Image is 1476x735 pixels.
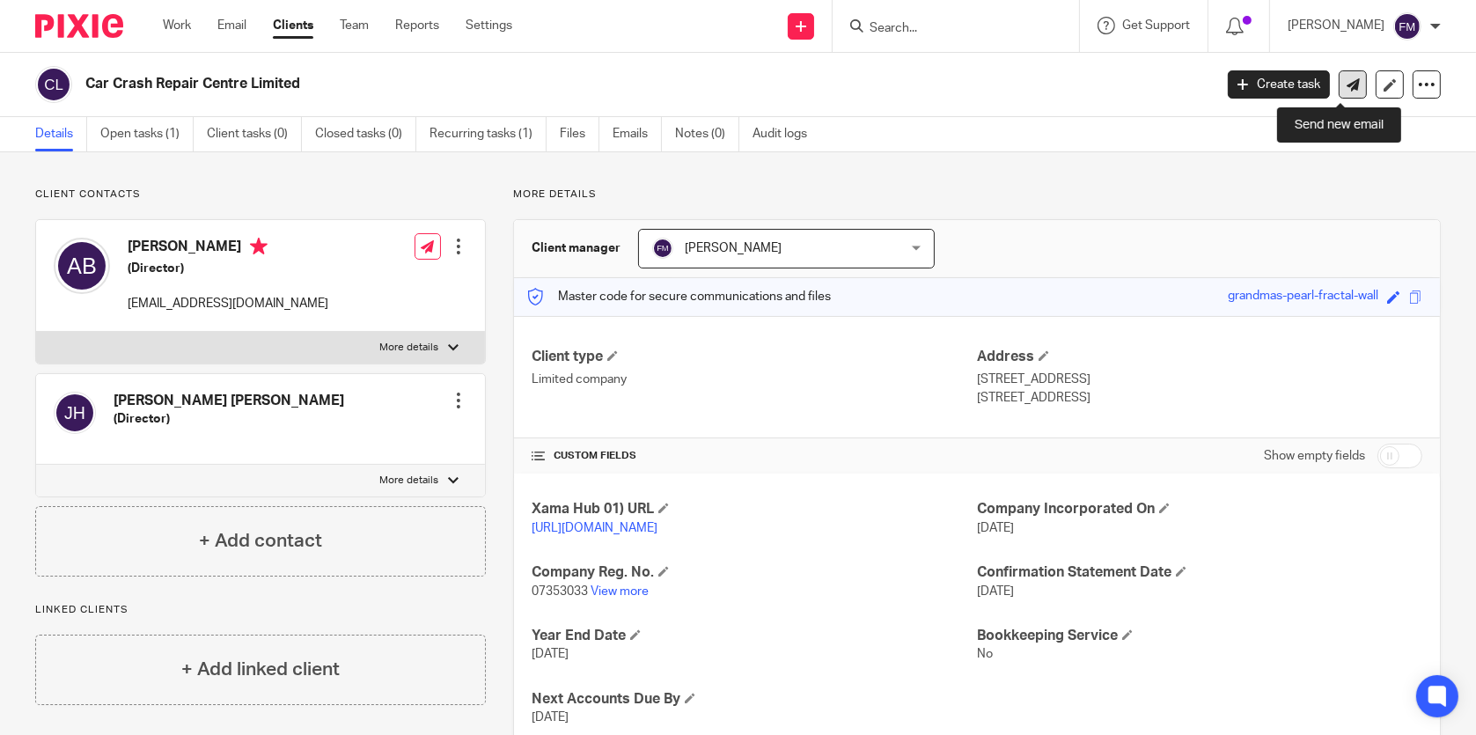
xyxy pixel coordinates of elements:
[685,242,782,254] span: [PERSON_NAME]
[114,410,344,428] h5: (Director)
[430,117,547,151] a: Recurring tasks (1)
[380,474,439,488] p: More details
[35,66,72,103] img: svg%3E
[100,117,194,151] a: Open tasks (1)
[613,117,662,151] a: Emails
[1264,447,1365,465] label: Show empty fields
[54,238,110,294] img: svg%3E
[532,648,569,660] span: [DATE]
[35,187,486,202] p: Client contacts
[315,117,416,151] a: Closed tasks (0)
[532,585,588,598] span: 07353033
[1122,19,1190,32] span: Get Support
[532,371,977,388] p: Limited company
[532,627,977,645] h4: Year End Date
[560,117,599,151] a: Files
[163,17,191,34] a: Work
[753,117,820,151] a: Audit logs
[181,656,340,683] h4: + Add linked client
[527,288,831,305] p: Master code for secure communications and files
[340,17,369,34] a: Team
[380,341,439,355] p: More details
[35,117,87,151] a: Details
[250,238,268,255] i: Primary
[977,371,1422,388] p: [STREET_ADDRESS]
[85,75,978,93] h2: Car Crash Repair Centre Limited
[1228,287,1378,307] div: grandmas-pearl-fractal-wall
[977,563,1422,582] h4: Confirmation Statement Date
[532,239,621,257] h3: Client manager
[977,585,1014,598] span: [DATE]
[207,117,302,151] a: Client tasks (0)
[54,392,96,434] img: svg%3E
[395,17,439,34] a: Reports
[128,295,328,312] p: [EMAIL_ADDRESS][DOMAIN_NAME]
[532,563,977,582] h4: Company Reg. No.
[128,238,328,260] h4: [PERSON_NAME]
[273,17,313,34] a: Clients
[532,449,977,463] h4: CUSTOM FIELDS
[675,117,739,151] a: Notes (0)
[217,17,246,34] a: Email
[128,260,328,277] h5: (Director)
[977,627,1422,645] h4: Bookkeeping Service
[1228,70,1330,99] a: Create task
[652,238,673,259] img: svg%3E
[977,348,1422,366] h4: Address
[977,648,993,660] span: No
[513,187,1441,202] p: More details
[199,527,322,555] h4: + Add contact
[532,500,977,518] h4: Xama Hub 01) URL
[977,389,1422,407] p: [STREET_ADDRESS]
[591,585,649,598] a: View more
[466,17,512,34] a: Settings
[532,690,977,709] h4: Next Accounts Due By
[1393,12,1421,40] img: svg%3E
[1288,17,1384,34] p: [PERSON_NAME]
[977,522,1014,534] span: [DATE]
[114,392,344,410] h4: [PERSON_NAME] [PERSON_NAME]
[532,522,657,534] a: [URL][DOMAIN_NAME]
[977,500,1422,518] h4: Company Incorporated On
[532,711,569,724] span: [DATE]
[35,603,486,617] p: Linked clients
[868,21,1026,37] input: Search
[35,14,123,38] img: Pixie
[532,348,977,366] h4: Client type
